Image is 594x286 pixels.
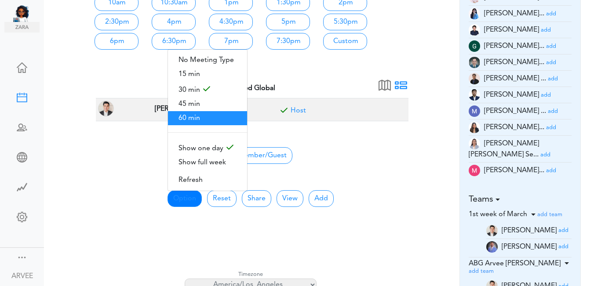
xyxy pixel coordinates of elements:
[546,124,556,131] a: add
[4,92,40,101] div: New Meeting
[4,152,40,161] div: Share Meeting Link
[469,119,572,136] li: Tax Accountant (mc.cabasan@unified-accounting.com)
[212,147,292,164] span: Invite Member/Guest to join your Group Free Time Calendar
[323,33,367,50] a: Custom
[291,107,306,114] a: Included for meeting
[546,43,556,50] a: add
[17,252,27,264] a: Change side menu
[469,122,480,133] img: t+ebP8ENxXARE3R9ZYAAAAASUVORK5CYII=
[4,182,40,191] div: Time Saved
[484,75,546,82] span: [PERSON_NAME] ...
[469,138,480,149] img: tYClh565bsNRV2DOQ8zUDWWPrkmSsbOKg5xJDCoDKG2XlEZmCEccTQ7zEOPYImp7PCOAf7r2cjy7pCrRzzhJpJUo4c9mYcQ0F...
[469,260,561,267] span: ABG Arvee [PERSON_NAME]
[546,11,556,17] small: add
[4,212,40,221] div: Change Settings
[558,227,568,234] a: add
[153,102,212,115] span: TAX PARTNER at Corona, CA, USA
[277,190,303,207] button: View
[152,14,196,30] a: 4pm
[238,270,263,279] label: Timezone
[540,151,550,158] a: add
[207,190,237,207] button: Reset
[168,111,247,125] span: 60 min
[98,101,114,116] img: ARVEE FLORES(a.flores@unified-accounting.com, TAX PARTNER at Corona, CA, USA)
[469,89,480,101] img: oYmRaigo6CGHQoVEE68UKaYmSv3mcdPtBqv6mR0IswoELyKVAGpf2awGYjY1lJF3I6BneypHs55I8hk2WCirnQq9SYxiZpiWh...
[469,73,480,84] img: 9k=
[469,268,494,274] small: add team
[540,152,550,158] small: add
[95,14,138,30] a: 2:30pm
[548,109,558,114] small: add
[1,265,43,285] a: ARVEE
[537,212,562,217] small: add team
[541,91,551,98] a: add
[484,108,546,115] span: [PERSON_NAME] ...
[558,228,568,233] small: add
[242,190,271,207] a: Share
[546,167,556,174] a: add
[548,108,558,115] a: add
[168,97,247,111] span: 45 min
[546,10,556,17] a: add
[209,14,253,30] a: 4:30pm
[484,43,544,50] span: [PERSON_NAME]...
[537,211,562,218] a: add team
[4,22,40,33] img: zara.png
[469,54,572,71] li: Tax Admin (i.herrera@unified-accounting.com)
[546,125,556,130] small: add
[323,14,367,30] a: 5:30pm
[277,106,291,119] span: Included for meeting
[266,33,310,50] a: 7:30pm
[4,122,40,131] div: Schedule Team Meeting
[548,76,558,82] small: add
[469,140,539,158] span: [PERSON_NAME] [PERSON_NAME] Se...
[230,85,275,92] strong: Unified Global
[469,71,572,87] li: Tax Manager (jm.atienza@unified-accounting.com)
[152,33,196,50] a: 6:30pm
[541,92,551,98] small: add
[484,124,544,131] span: [PERSON_NAME]...
[168,156,247,170] span: Show full week
[4,62,40,71] div: Home
[469,8,480,19] img: 2Q==
[469,163,572,179] li: Tax Supervisor (ma.dacuma@unified-accounting.com)
[558,243,568,250] a: add
[17,252,27,261] div: Show menu and text
[155,105,210,112] strong: [PERSON_NAME]
[469,38,572,54] li: Tax Manager (g.magsino@unified-accounting.com)
[168,67,247,81] span: 15 min
[469,268,494,275] a: add team
[209,33,253,50] a: 7pm
[13,4,40,22] img: Unified Global - Powered by TEAMCAL AI
[546,59,556,66] a: add
[309,190,334,207] button: Add
[469,6,572,22] li: Tax Manager (c.madayag@unified-accounting.com)
[469,24,480,36] img: Z
[502,227,557,234] span: [PERSON_NAME]
[546,168,556,174] small: add
[502,243,557,250] span: [PERSON_NAME]
[469,87,572,103] li: Partner (justine.tala@unifiedglobalph.com)
[484,59,544,66] span: [PERSON_NAME]...
[469,103,572,119] li: Tax Advisor (mc.talley@unified-accounting.com)
[486,241,498,253] img: Z
[486,223,572,239] li: a.flores@unified-accounting.com
[469,22,572,38] li: Tax Admin (e.dayan@unified-accounting.com)
[4,207,40,228] a: Change Settings
[486,225,498,236] img: Z
[469,40,480,52] img: wEqpdqGJg0NqAAAAABJRU5ErkJggg==
[11,271,33,282] div: ARVEE
[546,60,556,65] small: add
[168,81,247,97] span: 30 min
[484,10,544,17] span: [PERSON_NAME]...
[168,140,247,156] span: Show one day
[469,57,480,68] img: 2Q==
[266,14,310,30] a: 5pm
[484,26,539,33] span: [PERSON_NAME]
[469,136,572,163] li: Tax Manager (mc.servinas@unified-accounting.com)
[546,43,556,49] small: add
[168,49,248,191] div: Option
[469,165,480,176] img: zKsWRAxI9YUAAAAASUVORK5CYII=
[548,75,558,82] a: add
[168,173,247,187] span: Refresh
